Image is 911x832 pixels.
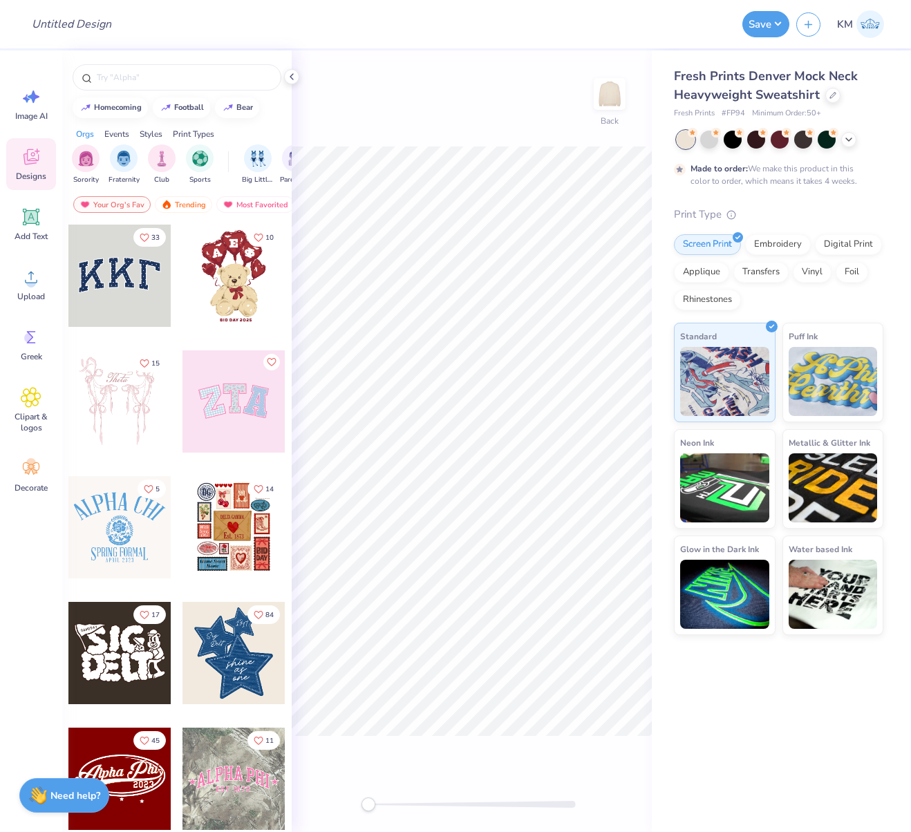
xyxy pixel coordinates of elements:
div: Foil [836,262,868,283]
button: Like [263,354,280,370]
span: Glow in the Dark Ink [680,542,759,556]
span: 5 [156,486,160,493]
span: Fresh Prints [674,108,715,120]
span: Image AI [15,111,48,122]
div: filter for Fraternity [109,144,140,185]
span: Clipart & logos [8,411,54,433]
img: Sorority Image [78,151,94,167]
div: Digital Print [815,234,882,255]
button: filter button [186,144,214,185]
span: Upload [17,291,45,302]
strong: Made to order: [691,163,748,174]
div: Orgs [76,128,94,140]
img: Back [596,80,623,108]
span: Big Little Reveal [242,175,274,185]
div: homecoming [94,104,142,111]
div: Events [104,128,129,140]
img: Water based Ink [789,560,878,629]
div: Back [601,115,619,127]
button: filter button [72,144,100,185]
span: Water based Ink [789,542,852,556]
span: Fresh Prints Denver Mock Neck Heavyweight Sweatshirt [674,68,858,103]
div: football [174,104,204,111]
div: We make this product in this color to order, which means it takes 4 weeks. [691,162,861,187]
div: filter for Sorority [72,144,100,185]
div: Accessibility label [361,797,375,811]
span: KM [837,17,853,32]
div: Most Favorited [216,196,294,213]
span: 15 [151,360,160,367]
button: filter button [242,144,274,185]
img: trending.gif [161,200,172,209]
button: filter button [148,144,176,185]
button: Like [133,731,166,750]
span: Add Text [15,231,48,242]
img: Sports Image [192,151,208,167]
img: Glow in the Dark Ink [680,560,769,629]
button: football [153,97,210,118]
span: Puff Ink [789,329,818,343]
div: Vinyl [793,262,832,283]
span: Neon Ink [680,435,714,450]
span: Decorate [15,482,48,493]
input: Untitled Design [21,10,122,38]
strong: Need help? [50,789,100,802]
img: Neon Ink [680,453,769,522]
img: Katrina Mae Mijares [856,10,884,38]
span: Club [154,175,169,185]
button: homecoming [73,97,148,118]
img: Club Image [154,151,169,167]
span: Greek [21,351,42,362]
div: Transfers [733,262,789,283]
div: Trending [155,196,212,213]
img: Fraternity Image [116,151,131,167]
input: Try "Alpha" [95,70,272,84]
span: Designs [16,171,46,182]
img: Parent's Weekend Image [288,151,304,167]
span: Metallic & Glitter Ink [789,435,870,450]
button: Like [247,605,280,624]
span: 14 [265,486,274,493]
img: Puff Ink [789,347,878,416]
div: filter for Big Little Reveal [242,144,274,185]
button: Save [742,11,789,37]
span: 84 [265,612,274,618]
span: 17 [151,612,160,618]
div: bear [236,104,253,111]
button: Like [133,605,166,624]
a: KM [831,10,890,38]
div: Your Org's Fav [73,196,151,213]
span: Minimum Order: 50 + [752,108,821,120]
img: trend_line.gif [160,104,171,112]
span: 45 [151,737,160,744]
button: Like [133,228,166,247]
img: Big Little Reveal Image [250,151,265,167]
div: filter for Parent's Weekend [280,144,312,185]
img: trend_line.gif [80,104,91,112]
button: Like [247,480,280,498]
span: Sports [189,175,211,185]
button: Like [138,480,166,498]
button: Like [247,731,280,750]
img: Standard [680,347,769,416]
img: Metallic & Glitter Ink [789,453,878,522]
span: 10 [265,234,274,241]
span: Parent's Weekend [280,175,312,185]
span: 33 [151,234,160,241]
button: filter button [109,144,140,185]
span: # FP94 [722,108,745,120]
img: most_fav.gif [79,200,91,209]
button: bear [215,97,259,118]
button: filter button [280,144,312,185]
img: trend_line.gif [223,104,234,112]
div: filter for Club [148,144,176,185]
button: Like [133,354,166,372]
img: most_fav.gif [223,200,234,209]
span: Fraternity [109,175,140,185]
div: Styles [140,128,162,140]
span: 11 [265,737,274,744]
div: Rhinestones [674,290,741,310]
div: filter for Sports [186,144,214,185]
button: Like [247,228,280,247]
div: Embroidery [745,234,811,255]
